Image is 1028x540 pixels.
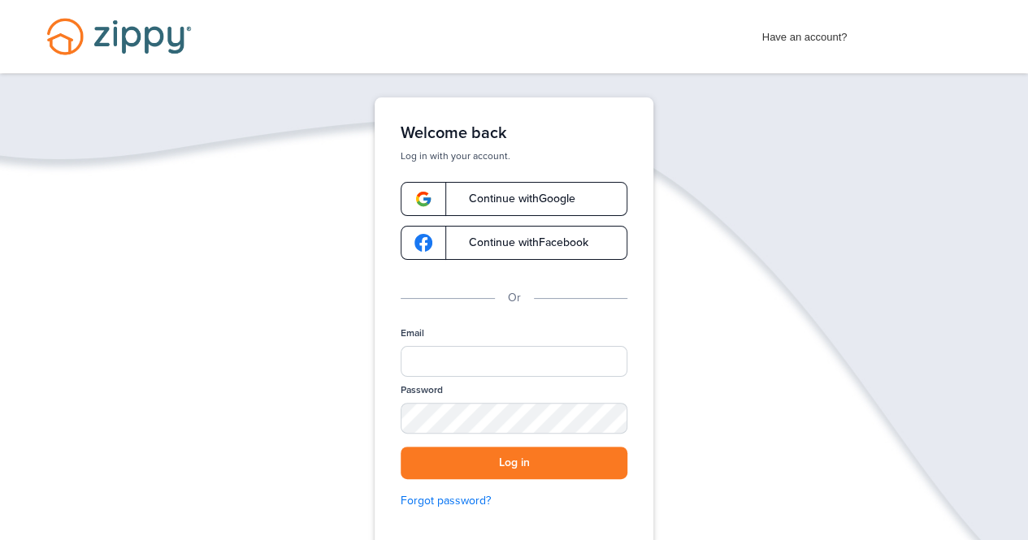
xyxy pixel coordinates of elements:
[401,492,627,510] a: Forgot password?
[762,20,848,46] span: Have an account?
[401,346,627,377] input: Email
[414,234,432,252] img: google-logo
[401,403,627,433] input: Password
[401,226,627,260] a: google-logoContinue withFacebook
[401,182,627,216] a: google-logoContinue withGoogle
[401,123,627,143] h1: Welcome back
[401,383,443,397] label: Password
[401,447,627,480] button: Log in
[414,190,432,208] img: google-logo
[401,149,627,162] p: Log in with your account.
[453,237,588,248] span: Continue with Facebook
[401,326,424,340] label: Email
[453,193,575,205] span: Continue with Google
[508,289,521,307] p: Or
